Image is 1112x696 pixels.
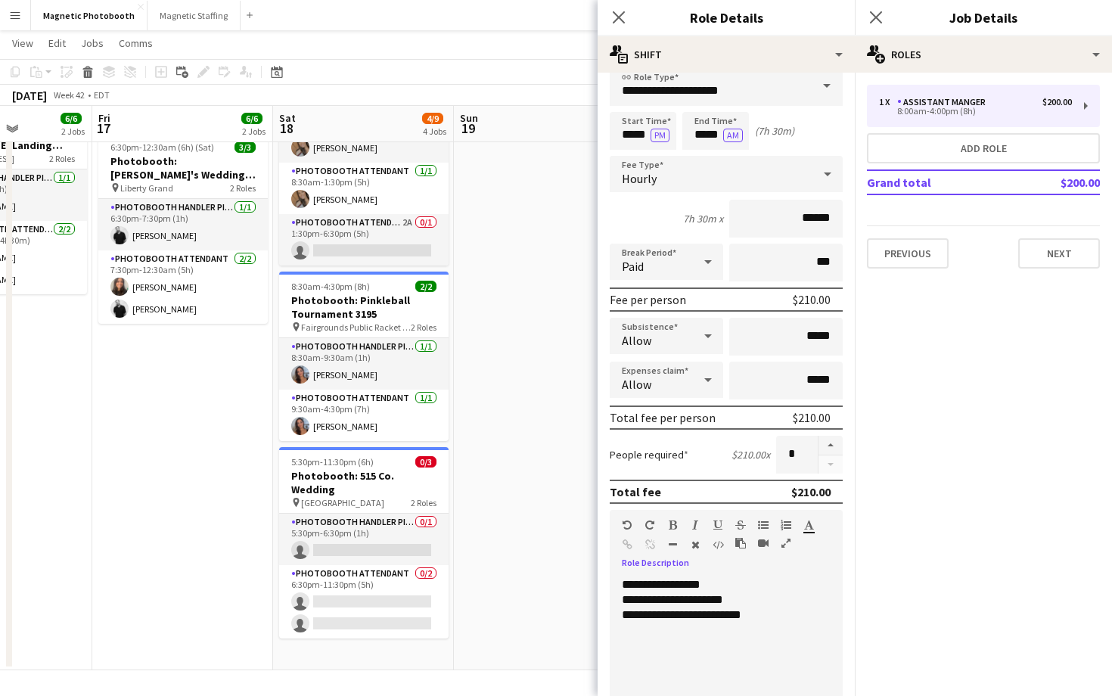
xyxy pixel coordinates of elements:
app-job-card: 5:30pm-11:30pm (6h)0/3Photobooth: 515 Co. Wedding [GEOGRAPHIC_DATA]2 RolesPhotobooth Handler Pick... [279,447,449,639]
span: 0/3 [415,456,436,468]
button: PM [651,129,669,142]
app-card-role: Photobooth Attendant1/19:30am-4:30pm (7h)[PERSON_NAME] [279,390,449,441]
app-card-role: Photobooth Attendant2A0/11:30pm-6:30pm (5h) [279,214,449,266]
div: 2 Jobs [242,126,266,137]
button: Insert video [758,537,769,549]
button: Strikethrough [735,519,746,531]
div: 7h 30m x [683,212,723,225]
span: Week 42 [50,89,88,101]
div: $210.00 x [731,448,770,461]
span: 18 [277,120,296,137]
button: Undo [622,519,632,531]
button: Underline [713,519,723,531]
button: Magnetic Staffing [148,1,241,30]
span: Comms [119,36,153,50]
h3: Role Details [598,8,855,27]
div: $210.00 [793,292,831,307]
button: Magnetic Photobooth [31,1,148,30]
div: 8:00am-4:00pm (8h) [879,107,1072,115]
span: 2 Roles [230,182,256,194]
button: Ordered List [781,519,791,531]
span: [GEOGRAPHIC_DATA] [301,497,384,508]
div: Roles [855,36,1112,73]
div: Fee per person [610,292,686,307]
span: 5:30pm-11:30pm (6h) [291,456,374,468]
div: [DATE] [12,88,47,103]
div: Assistant Manger [897,97,992,107]
app-card-role: Photobooth Handler Pick-Up/Drop-Off1/18:30am-9:30am (1h)[PERSON_NAME] [279,338,449,390]
span: Hourly [622,171,657,186]
app-job-card: 6:30pm-12:30am (6h) (Sat)3/3Photobooth: [PERSON_NAME]'s Wedding 3166 Liberty Grand2 RolesPhotoboo... [98,132,268,324]
span: 8:30am-4:30pm (8h) [291,281,370,292]
h3: Photobooth: 515 Co. Wedding [279,469,449,496]
a: Comms [113,33,159,53]
button: Increase [818,436,843,455]
div: $210.00 [791,484,831,499]
h3: Photobooth: [PERSON_NAME]'s Wedding 3166 [98,154,268,182]
button: Text Color [803,519,814,531]
div: (7h 30m) [755,124,794,138]
app-job-card: 8:00am-6:30pm (10h30m)2/3Photobooth: TCS Toronto Waterfront Marathon Expo 3641 [GEOGRAPHIC_DATA]3... [279,45,449,266]
span: 6/6 [61,113,82,124]
button: Horizontal Line [667,539,678,551]
span: View [12,36,33,50]
app-card-role: Photobooth Attendant1/18:30am-1:30pm (5h)[PERSON_NAME] [279,163,449,214]
button: Unordered List [758,519,769,531]
button: HTML Code [713,539,723,551]
span: Sat [279,111,296,125]
button: Paste as plain text [735,537,746,549]
button: AM [723,129,743,142]
app-card-role: Photobooth Attendant2/27:30pm-12:30am (5h)[PERSON_NAME][PERSON_NAME] [98,250,268,324]
h3: Job Details [855,8,1112,27]
div: 4 Jobs [423,126,446,137]
span: Allow [622,333,651,348]
span: Liberty Grand [120,182,173,194]
td: Grand total [867,170,1011,194]
div: Total fee [610,484,661,499]
div: 1 x [879,97,897,107]
span: 2 Roles [49,153,75,164]
button: Bold [667,519,678,531]
button: Fullscreen [781,537,791,549]
span: Sun [460,111,478,125]
div: 2 Jobs [61,126,85,137]
span: Paid [622,259,644,274]
span: 2 Roles [411,497,436,508]
span: 6/6 [241,113,262,124]
span: Edit [48,36,66,50]
a: Edit [42,33,72,53]
div: 8:30am-4:30pm (8h)2/2Photobooth: Pinkleball Tournament 3195 Fairgrounds Public Racket Club - [GEO... [279,272,449,441]
div: Shift [598,36,855,73]
button: Add role [867,133,1100,163]
div: $200.00 [1042,97,1072,107]
app-card-role: Photobooth Handler Pick-Up/Drop-Off1/16:30pm-7:30pm (1h)[PERSON_NAME] [98,199,268,250]
app-card-role: Photobooth Handler Pick-Up/Drop-Off0/15:30pm-6:30pm (1h) [279,514,449,565]
span: 17 [96,120,110,137]
app-card-role: Photobooth Attendant0/26:30pm-11:30pm (5h) [279,565,449,639]
span: Fri [98,111,110,125]
button: Clear Formatting [690,539,700,551]
span: Fairgrounds Public Racket Club - [GEOGRAPHIC_DATA] [301,322,411,333]
span: Allow [622,377,651,392]
span: 3/3 [235,141,256,153]
div: EDT [94,89,110,101]
span: 2 Roles [411,322,436,333]
td: $200.00 [1011,170,1100,194]
a: View [6,33,39,53]
span: 19 [458,120,478,137]
button: Previous [867,238,949,269]
div: Total fee per person [610,410,716,425]
span: 6:30pm-12:30am (6h) (Sat) [110,141,214,153]
button: Italic [690,519,700,531]
span: 4/9 [422,113,443,124]
span: 2/2 [415,281,436,292]
span: Jobs [81,36,104,50]
a: Jobs [75,33,110,53]
h3: Photobooth: Pinkleball Tournament 3195 [279,294,449,321]
div: $210.00 [793,410,831,425]
label: People required [610,448,688,461]
button: Redo [645,519,655,531]
button: Next [1018,238,1100,269]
